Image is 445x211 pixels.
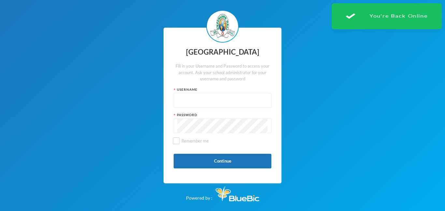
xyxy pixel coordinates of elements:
[332,3,442,29] div: You're Back Online
[186,183,259,201] div: Powered by :
[174,87,271,92] div: Username
[174,112,271,117] div: Password
[174,63,271,82] div: Fill in your Username and Password to access your account. Ask your school administrator for your...
[216,187,259,201] img: Bluebic
[174,154,271,168] button: Continue
[179,138,211,143] span: Remember me
[174,46,271,59] div: [GEOGRAPHIC_DATA]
